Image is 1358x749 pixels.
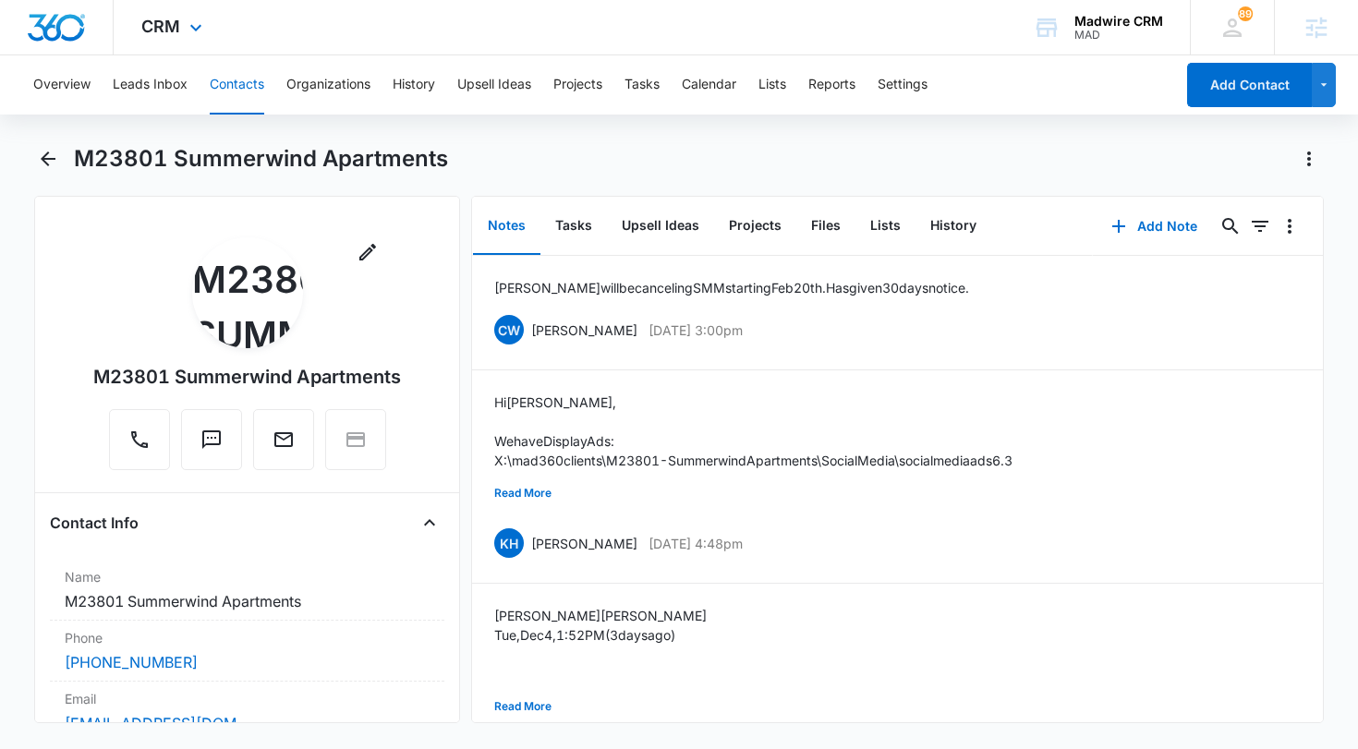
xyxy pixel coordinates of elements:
button: Organizations [286,55,370,115]
button: Read More [494,476,552,511]
button: Projects [714,198,796,255]
span: CW [494,315,524,344]
a: Text [181,438,242,453]
div: notifications count [1238,6,1253,21]
p: X:\mad360 clients\M23801 - Summerwind Apartments\Social Media\social media ads 6.3 [494,451,1012,470]
button: Contacts [210,55,264,115]
div: NameM23801 Summerwind Apartments [50,560,445,621]
div: account name [1074,14,1163,29]
a: [EMAIL_ADDRESS][DOMAIN_NAME] [65,712,249,734]
button: Overflow Menu [1275,211,1304,241]
button: Call [109,409,170,470]
p: [DATE] 4:48pm [649,534,743,553]
p: [PERSON_NAME] [PERSON_NAME] [494,606,1143,625]
button: Filters [1245,211,1275,241]
button: Add Note [1093,204,1216,248]
button: Calendar [682,55,736,115]
div: account id [1074,29,1163,42]
img: M23801 Summerwind Apartments [192,237,303,348]
label: Email [65,689,430,708]
label: Phone [65,628,430,647]
p: [PERSON_NAME] will be canceling SMM starting Feb 20th. Has given 30 days notice. [494,278,969,297]
button: Leads Inbox [113,55,188,115]
button: Overview [33,55,91,115]
button: Read More [494,689,552,724]
h1: M23801 Summerwind Apartments [74,145,448,173]
button: Back [34,144,63,174]
button: Notes [473,198,540,255]
button: Tasks [624,55,660,115]
button: Tasks [540,198,607,255]
p: We have Display Ads: [494,431,1012,451]
button: Files [796,198,855,255]
button: History [393,55,435,115]
button: Lists [855,198,915,255]
button: Search... [1216,211,1245,241]
span: 89 [1238,6,1253,21]
button: Add Contact [1187,63,1312,107]
p: [DATE] 3:00pm [649,320,743,340]
button: Settings [878,55,928,115]
p: [PERSON_NAME] [531,320,637,340]
div: Email[EMAIL_ADDRESS][DOMAIN_NAME] [50,682,445,743]
div: M23801 Summerwind Apartments [93,363,401,391]
span: CRM [141,17,180,36]
button: Text [181,409,242,470]
button: Projects [553,55,602,115]
label: Name [65,567,430,586]
p: Tue, Dec 4, 1:52 PM (3 days ago) [494,625,1143,645]
p: Hi [PERSON_NAME], [494,393,1012,412]
p: [PERSON_NAME] [531,534,637,553]
div: Phone[PHONE_NUMBER] [50,621,445,682]
dd: M23801 Summerwind Apartments [65,590,430,612]
h4: Contact Info [50,512,139,534]
a: Call [109,438,170,453]
span: KH [494,528,524,558]
button: Upsell Ideas [607,198,714,255]
button: Actions [1294,144,1324,174]
button: Close [415,508,444,538]
button: Email [253,409,314,470]
button: History [915,198,991,255]
button: Lists [758,55,786,115]
a: Email [253,438,314,453]
a: [PHONE_NUMBER] [65,651,198,673]
button: Reports [808,55,855,115]
button: Upsell Ideas [457,55,531,115]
